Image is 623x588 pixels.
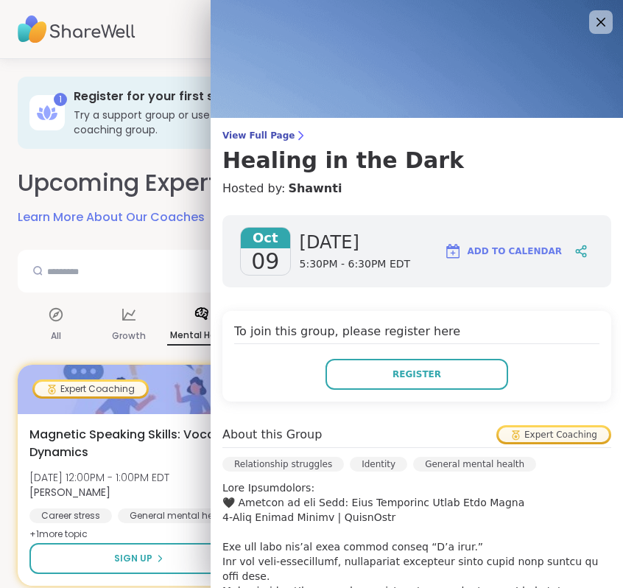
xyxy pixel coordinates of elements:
[29,485,110,500] b: [PERSON_NAME]
[437,234,569,269] button: Add to Calendar
[18,209,205,226] a: Learn More About Our Coaches
[114,552,152,565] span: Sign Up
[325,359,508,390] button: Register
[222,457,344,472] div: Relationship struggles
[222,130,611,174] a: View Full PageHealing in the Dark
[18,167,428,200] h2: Upcoming Expert Coaching Groups
[51,327,61,345] p: All
[112,327,146,345] p: Growth
[241,228,290,248] span: Oct
[222,130,611,141] span: View Full Page
[54,93,67,106] div: 1
[288,180,342,197] a: Shawnti
[29,426,229,461] span: Magnetic Speaking Skills: Vocal Dynamics
[29,508,112,523] div: Career stress
[222,147,611,174] h3: Healing in the Dark
[29,470,169,485] span: [DATE] 12:00PM - 1:00PM EDT
[234,323,599,344] h4: To join this group, please register here
[468,245,562,258] span: Add to Calendar
[35,382,147,396] div: Expert Coaching
[393,368,441,381] span: Register
[118,508,242,523] div: General mental health
[350,457,407,472] div: Identity
[300,257,411,272] span: 5:30PM - 6:30PM EDT
[222,426,322,444] h4: About this Group
[74,88,440,105] h3: Register for your first support group
[499,427,609,442] div: Expert Coaching
[74,108,440,137] h3: Try a support group or use your free Pro credit for an expert-led coaching group.
[251,248,279,275] span: 09
[167,326,237,346] p: Mental Health
[222,180,611,197] h4: Hosted by:
[18,4,135,55] img: ShareWell Nav Logo
[29,543,248,574] button: Sign Up
[300,231,411,254] span: [DATE]
[413,457,536,472] div: General mental health
[444,242,462,260] img: ShareWell Logomark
